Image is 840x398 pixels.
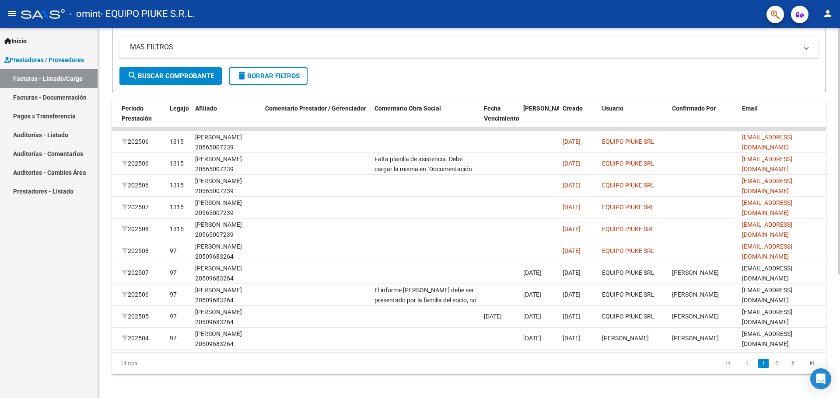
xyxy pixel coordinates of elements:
[122,291,149,298] span: 202506
[195,242,258,262] div: [PERSON_NAME] 20509683264
[602,204,654,211] span: EQUIPO PIUKE SRL
[122,269,149,276] span: 202507
[602,335,649,342] span: [PERSON_NAME]
[69,4,101,24] span: - omint
[170,137,184,147] div: 1315
[4,55,84,65] span: Prestadores / Proveedores
[672,335,719,342] span: [PERSON_NAME]
[170,311,177,322] div: 97
[122,182,149,189] span: 202506
[195,105,217,112] span: Afiliado
[122,160,149,167] span: 202506
[602,182,654,189] span: EQUIPO PIUKE SRL
[170,268,177,278] div: 97
[757,356,770,371] li: page 1
[484,105,519,122] span: Fecha Vencimiento
[166,99,192,138] datatable-header-cell: Legajo
[480,99,520,138] datatable-header-cell: Fecha Vencimiento
[563,291,581,298] span: [DATE]
[265,105,366,112] span: Comentario Prestador / Gerenciador
[672,105,716,112] span: Confirmado Por
[374,105,441,112] span: Comentario Obra Social
[170,159,184,169] div: 1315
[563,182,581,189] span: [DATE]
[563,313,581,320] span: [DATE]
[602,160,654,167] span: EQUIPO PIUKE SRL
[742,330,792,347] span: [EMAIL_ADDRESS][DOMAIN_NAME]
[758,359,769,368] a: 1
[192,99,262,138] datatable-header-cell: Afiliado
[130,42,798,52] mat-panel-title: MAS FILTROS
[602,105,623,112] span: Usuario
[195,285,258,305] div: [PERSON_NAME] 20509683264
[195,176,258,196] div: [PERSON_NAME] 20565007239
[237,72,300,80] span: Borrar Filtros
[101,4,195,24] span: - EQUIPO PIUKE S.R.L.
[170,290,177,300] div: 97
[195,307,258,327] div: [PERSON_NAME] 20509683264
[170,180,184,190] div: 1315
[118,99,166,138] datatable-header-cell: Período Prestación
[563,204,581,211] span: [DATE]
[668,99,738,138] datatable-header-cell: Confirmado Por
[822,8,833,19] mat-icon: person
[738,99,826,138] datatable-header-cell: Email
[195,263,258,284] div: [PERSON_NAME] 20509683264
[520,99,559,138] datatable-header-cell: Fecha Confimado
[742,287,792,304] span: [EMAIL_ADDRESS][DOMAIN_NAME]
[523,291,541,298] span: [DATE]
[672,313,719,320] span: [PERSON_NAME]
[523,269,541,276] span: [DATE]
[170,246,177,256] div: 97
[229,67,308,85] button: Borrar Filtros
[170,202,184,212] div: 1315
[195,198,258,218] div: [PERSON_NAME] 20565007239
[742,105,758,112] span: Email
[122,247,149,254] span: 202508
[122,225,149,232] span: 202508
[563,225,581,232] span: [DATE]
[559,99,598,138] datatable-header-cell: Creado
[170,105,189,112] span: Legajo
[563,105,583,112] span: Creado
[371,99,480,138] datatable-header-cell: Comentario Obra Social
[262,99,371,138] datatable-header-cell: Comentario Prestador / Gerenciador
[122,105,152,122] span: Período Prestación
[742,177,792,194] span: [EMAIL_ADDRESS][DOMAIN_NAME]
[563,269,581,276] span: [DATE]
[742,156,792,173] span: [EMAIL_ADDRESS][DOMAIN_NAME]
[742,199,792,216] span: [EMAIL_ADDRESS][DOMAIN_NAME]
[237,70,247,81] mat-icon: delete
[742,308,792,325] span: [EMAIL_ADDRESS][DOMAIN_NAME]
[804,359,820,368] a: go to last page
[112,353,253,374] div: 14 total
[170,224,184,234] div: 1315
[119,67,222,85] button: Buscar Comprobante
[4,36,27,46] span: Inicio
[523,335,541,342] span: [DATE]
[195,329,258,349] div: [PERSON_NAME] 20509683264
[771,359,782,368] a: 2
[523,313,541,320] span: [DATE]
[742,243,792,260] span: [EMAIL_ADDRESS][DOMAIN_NAME]
[374,156,472,183] span: Falta planilla de asistencia. Debe cargar la misma en "Documentación Respaldatoria"
[122,204,149,211] span: 202507
[563,247,581,254] span: [DATE]
[127,72,214,80] span: Buscar Comprobante
[672,269,719,276] span: [PERSON_NAME]
[602,138,654,145] span: EQUIPO PIUKE SRL
[739,359,756,368] a: go to previous page
[122,313,149,320] span: 202505
[523,105,570,112] span: [PERSON_NAME]
[119,37,819,58] mat-expansion-panel-header: MAS FILTROS
[742,265,792,282] span: [EMAIL_ADDRESS][DOMAIN_NAME]
[742,134,792,151] span: [EMAIL_ADDRESS][DOMAIN_NAME]
[770,356,783,371] li: page 2
[602,247,654,254] span: EQUIPO PIUKE SRL
[563,160,581,167] span: [DATE]
[742,221,792,238] span: [EMAIL_ADDRESS][DOMAIN_NAME]
[602,313,654,320] span: EQUIPO PIUKE SRL
[122,335,149,342] span: 202504
[374,287,476,314] span: El informe [PERSON_NAME] debe ser presentado por la familia del socio, no se gestiona desde integ...
[672,291,719,298] span: [PERSON_NAME]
